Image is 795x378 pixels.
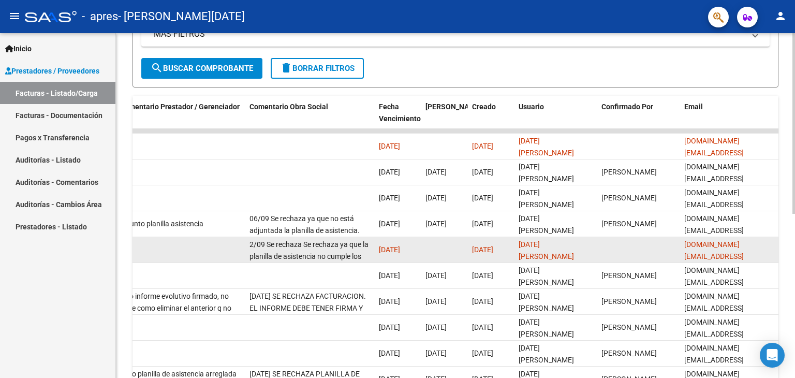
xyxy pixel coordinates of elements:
[519,292,574,312] span: [DATE][PERSON_NAME]
[519,318,574,338] span: [DATE][PERSON_NAME]
[120,220,203,228] span: adjunto planilla asistencia
[472,103,496,111] span: Creado
[472,142,493,150] span: [DATE]
[379,220,400,228] span: [DATE]
[379,271,400,280] span: [DATE]
[141,58,262,79] button: Buscar Comprobante
[120,103,240,111] span: Comentario Prestador / Gerenciador
[425,103,481,111] span: [PERSON_NAME]
[379,349,400,357] span: [DATE]
[379,323,400,331] span: [DATE]
[684,214,744,258] span: [DOMAIN_NAME][EMAIL_ADDRESS][PERSON_NAME][DOMAIN_NAME]
[601,297,657,306] span: [PERSON_NAME]
[379,245,400,254] span: [DATE]
[514,96,597,141] datatable-header-cell: Usuario
[519,214,574,235] span: [DATE][PERSON_NAME]
[425,271,447,280] span: [DATE]
[601,194,657,202] span: [PERSON_NAME]
[379,142,400,150] span: [DATE]
[519,188,574,209] span: [DATE][PERSON_NAME]
[601,349,657,357] span: [PERSON_NAME]
[425,168,447,176] span: [DATE]
[245,96,375,141] datatable-header-cell: Comentario Obra Social
[684,163,744,206] span: [DOMAIN_NAME][EMAIL_ADDRESS][PERSON_NAME][DOMAIN_NAME]
[519,103,544,111] span: Usuario
[472,168,493,176] span: [DATE]
[249,103,328,111] span: Comentario Obra Social
[680,96,784,141] datatable-header-cell: Email
[379,297,400,306] span: [DATE]
[379,194,400,202] span: [DATE]
[280,62,292,74] mat-icon: delete
[684,137,744,180] span: [DOMAIN_NAME][EMAIL_ADDRESS][PERSON_NAME][DOMAIN_NAME]
[425,220,447,228] span: [DATE]
[141,22,770,47] mat-expansion-panel-header: MAS FILTROS
[472,245,493,254] span: [DATE]
[472,220,493,228] span: [DATE]
[597,96,680,141] datatable-header-cell: Confirmado Por
[118,5,245,28] span: - [PERSON_NAME][DATE]
[425,297,447,306] span: [DATE]
[280,64,355,73] span: Borrar Filtros
[601,220,657,228] span: [PERSON_NAME]
[601,103,653,111] span: Confirmado Por
[421,96,468,141] datatable-header-cell: Fecha Confimado
[154,28,745,40] mat-panel-title: MAS FILTROS
[379,103,421,123] span: Fecha Vencimiento
[472,349,493,357] span: [DATE]
[425,349,447,357] span: [DATE]
[684,240,744,284] span: [DOMAIN_NAME][EMAIL_ADDRESS][PERSON_NAME][DOMAIN_NAME]
[151,62,163,74] mat-icon: search
[271,58,364,79] button: Borrar Filtros
[519,240,574,260] span: [DATE][PERSON_NAME]
[519,163,574,183] span: [DATE][PERSON_NAME]
[684,292,744,336] span: [DOMAIN_NAME][EMAIL_ADDRESS][PERSON_NAME][DOMAIN_NAME]
[684,103,703,111] span: Email
[774,10,787,22] mat-icon: person
[5,65,99,77] span: Prestadores / Proveedores
[601,168,657,176] span: [PERSON_NAME]
[472,194,493,202] span: [DATE]
[249,214,360,258] span: 06/09 Se rechaza ya que no está adjuntada la planilla de asistencia. Subir planilla y avisar en u...
[116,96,245,141] datatable-header-cell: Comentario Prestador / Gerenciador
[760,343,785,368] div: Open Intercom Messenger
[472,323,493,331] span: [DATE]
[684,266,744,310] span: [DOMAIN_NAME][EMAIL_ADDRESS][PERSON_NAME][DOMAIN_NAME]
[519,137,574,157] span: [DATE][PERSON_NAME]
[82,5,118,28] span: - apres
[425,194,447,202] span: [DATE]
[601,323,657,331] span: [PERSON_NAME]
[519,266,574,286] span: [DATE][PERSON_NAME]
[8,10,21,22] mat-icon: menu
[375,96,421,141] datatable-header-cell: Fecha Vencimiento
[684,318,744,361] span: [DOMAIN_NAME][EMAIL_ADDRESS][PERSON_NAME][DOMAIN_NAME]
[468,96,514,141] datatable-header-cell: Creado
[5,43,32,54] span: Inicio
[472,297,493,306] span: [DATE]
[684,188,744,232] span: [DOMAIN_NAME][EMAIL_ADDRESS][PERSON_NAME][DOMAIN_NAME]
[601,271,657,280] span: [PERSON_NAME]
[519,344,574,364] span: [DATE][PERSON_NAME]
[379,168,400,176] span: [DATE]
[472,271,493,280] span: [DATE]
[120,292,231,324] span: dejo informe evolutivo firmado, no supe como eliminar el anterior q no esta firmado. saludos
[151,64,253,73] span: Buscar Comprobante
[425,323,447,331] span: [DATE]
